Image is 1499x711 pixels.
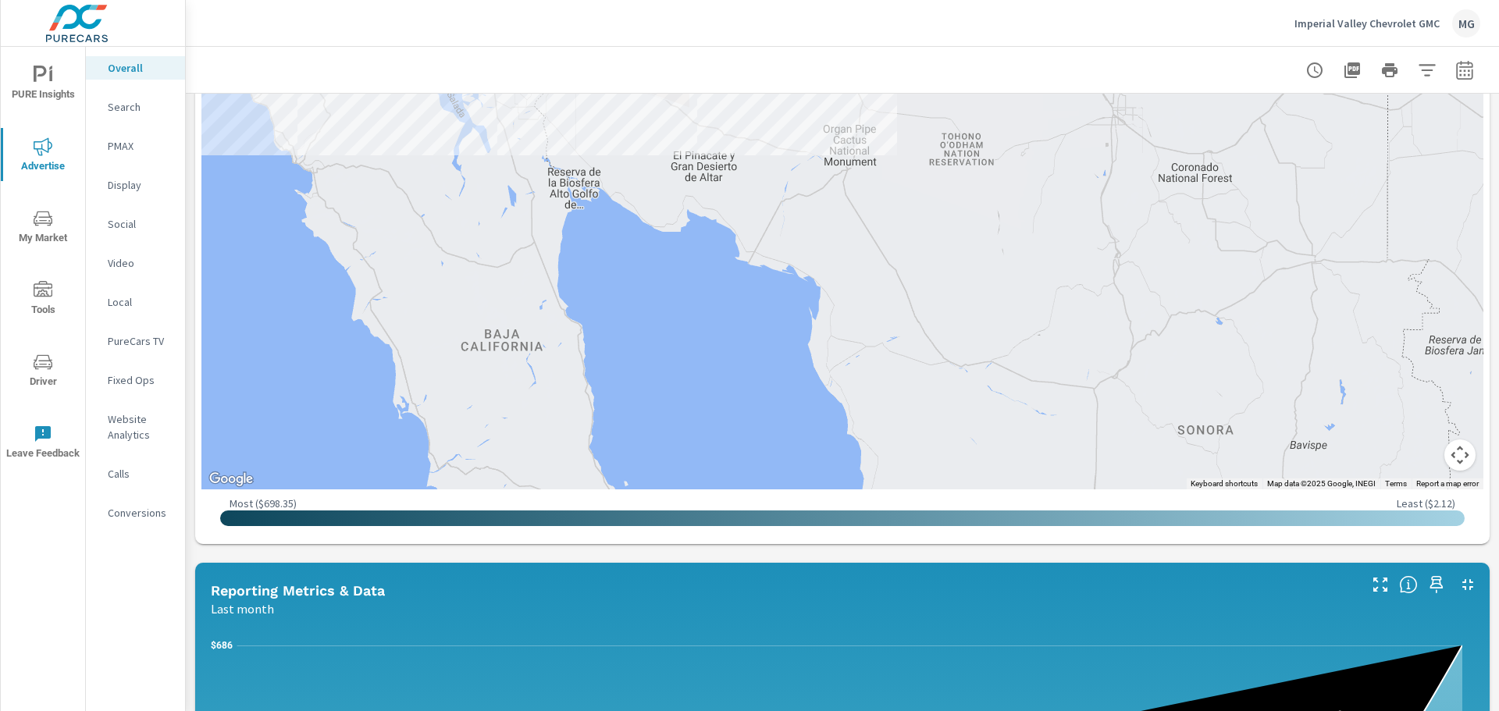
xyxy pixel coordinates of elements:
button: Make Fullscreen [1368,572,1393,597]
p: Search [108,99,173,115]
p: Most ( $698.35 ) [230,496,297,510]
div: Display [86,173,185,197]
div: PureCars TV [86,329,185,353]
div: Fixed Ops [86,368,185,392]
a: Open this area in Google Maps (opens a new window) [205,469,257,489]
div: Social [86,212,185,236]
p: Imperial Valley Chevrolet GMC [1294,16,1440,30]
p: Least ( $2.12 ) [1397,496,1455,510]
h5: Reporting Metrics & Data [211,582,385,599]
div: Overall [86,56,185,80]
div: nav menu [1,47,85,478]
span: PURE Insights [5,66,80,104]
a: Terms [1385,479,1407,488]
p: Display [108,177,173,193]
button: Map camera controls [1444,439,1476,471]
div: Local [86,290,185,314]
span: Tools [5,281,80,319]
span: Leave Feedback [5,425,80,463]
span: Driver [5,353,80,391]
button: Apply Filters [1412,55,1443,86]
div: Search [86,95,185,119]
div: PMAX [86,134,185,158]
div: MG [1452,9,1480,37]
p: Local [108,294,173,310]
p: PureCars TV [108,333,173,349]
a: Report a map error [1416,479,1479,488]
p: Calls [108,466,173,482]
span: My Market [5,209,80,247]
p: Website Analytics [108,411,173,443]
p: Fixed Ops [108,372,173,388]
button: Select Date Range [1449,55,1480,86]
span: Map data ©2025 Google, INEGI [1267,479,1376,488]
button: Print Report [1374,55,1405,86]
div: Conversions [86,501,185,524]
p: PMAX [108,138,173,154]
button: Minimize Widget [1455,572,1480,597]
img: Google [205,469,257,489]
p: Social [108,216,173,232]
div: Website Analytics [86,407,185,446]
div: Video [86,251,185,275]
p: Last month [211,599,274,618]
span: Save this to your personalized report [1424,572,1449,597]
span: Understand performance data overtime and see how metrics compare to each other. [1399,575,1418,594]
p: Conversions [108,505,173,521]
p: Video [108,255,173,271]
span: Advertise [5,137,80,176]
button: "Export Report to PDF" [1337,55,1368,86]
text: $686 [211,640,233,651]
div: Calls [86,462,185,485]
p: Overall [108,60,173,76]
button: Keyboard shortcuts [1191,478,1258,489]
